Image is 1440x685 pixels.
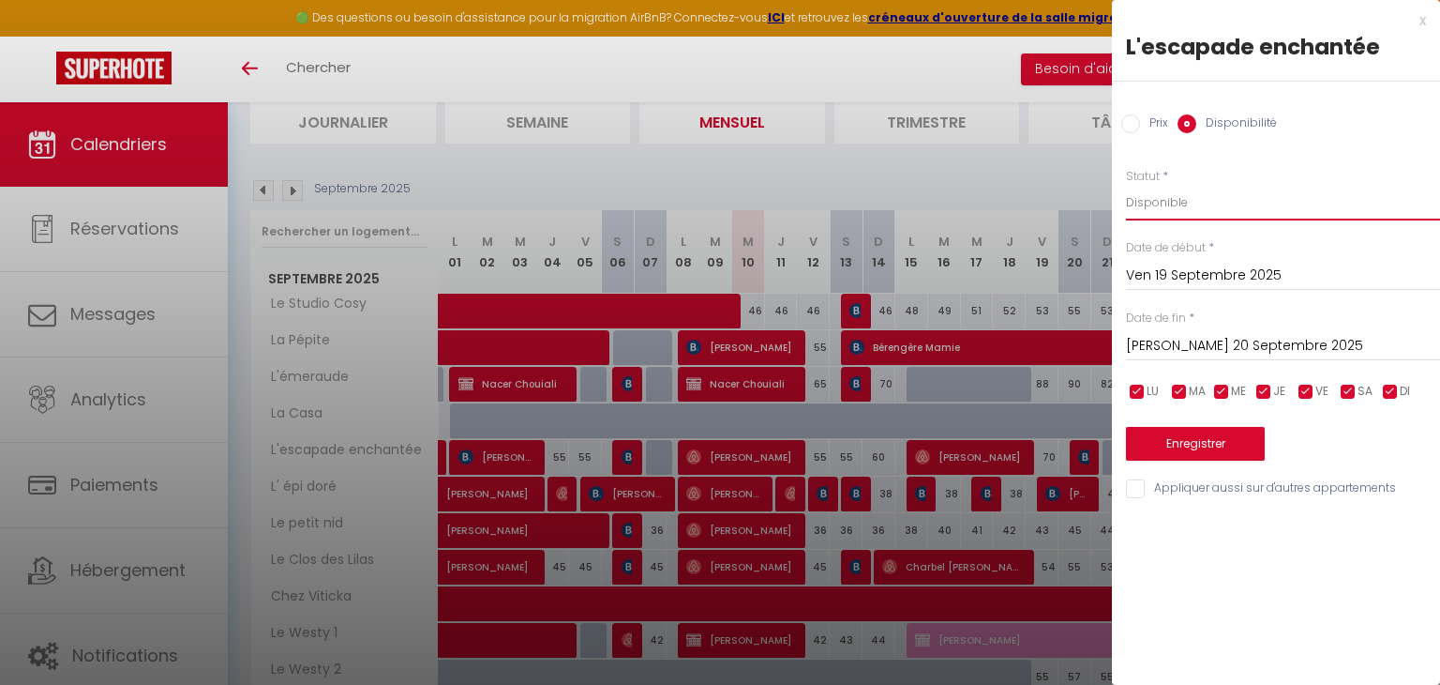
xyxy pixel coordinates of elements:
label: Prix [1140,114,1168,135]
label: Disponibilité [1196,114,1277,135]
label: Statut [1126,168,1160,186]
span: DI [1400,383,1410,401]
span: SA [1357,383,1372,401]
button: Enregistrer [1126,427,1265,461]
label: Date de fin [1126,310,1186,327]
label: Date de début [1126,239,1206,257]
span: MA [1189,383,1206,401]
span: ME [1231,383,1246,401]
span: JE [1273,383,1285,401]
span: LU [1147,383,1159,401]
div: x [1112,9,1426,32]
div: L'escapade enchantée [1126,32,1426,62]
span: VE [1315,383,1328,401]
button: Ouvrir le widget de chat LiveChat [15,8,71,64]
